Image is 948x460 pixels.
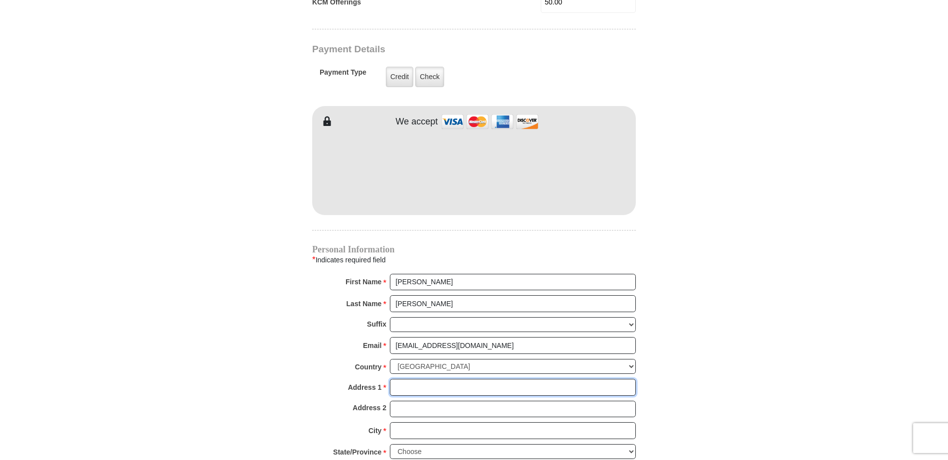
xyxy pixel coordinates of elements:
[368,424,381,438] strong: City
[312,245,636,253] h4: Personal Information
[386,67,413,87] label: Credit
[348,380,382,394] strong: Address 1
[440,111,540,132] img: credit cards accepted
[363,339,381,352] strong: Email
[320,68,366,82] h5: Payment Type
[415,67,444,87] label: Check
[333,445,381,459] strong: State/Province
[355,360,382,374] strong: Country
[367,317,386,331] strong: Suffix
[312,253,636,266] div: Indicates required field
[347,297,382,311] strong: Last Name
[353,401,386,415] strong: Address 2
[346,275,381,289] strong: First Name
[312,44,566,55] h3: Payment Details
[396,116,438,127] h4: We accept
